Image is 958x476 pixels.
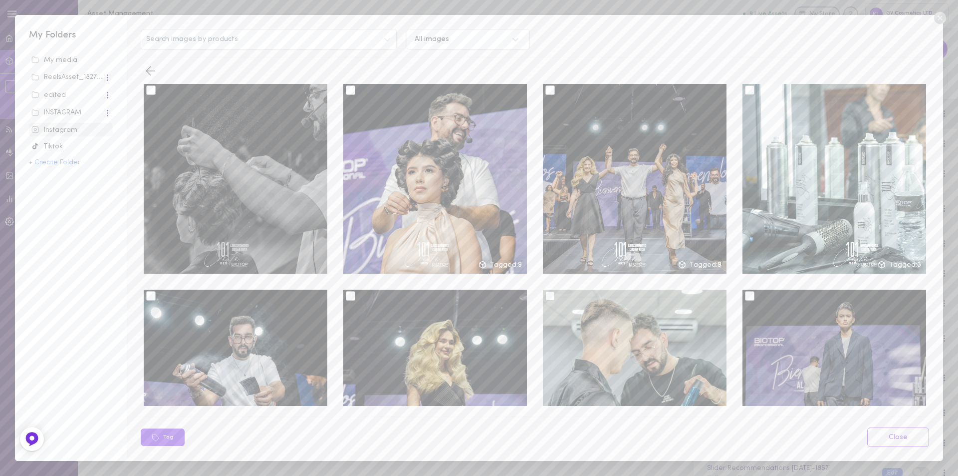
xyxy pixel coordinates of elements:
[29,30,76,40] span: My Folders
[31,90,104,100] div: edited
[146,36,238,43] span: Search images by products
[415,36,449,43] div: All images
[867,428,929,447] a: Close
[141,429,185,446] button: Tag
[31,142,110,152] div: Tiktok
[31,55,110,65] div: My media
[24,432,39,447] img: Feedback Button
[31,125,110,135] div: Instagram
[29,159,80,166] button: + Create Folder
[31,72,104,82] div: ReelsAsset_18272_7896
[31,108,104,118] div: INSTAGRAM
[127,15,943,461] div: Search images by productsAll imagesTagged:9Tagged:9Tagged:3TagClose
